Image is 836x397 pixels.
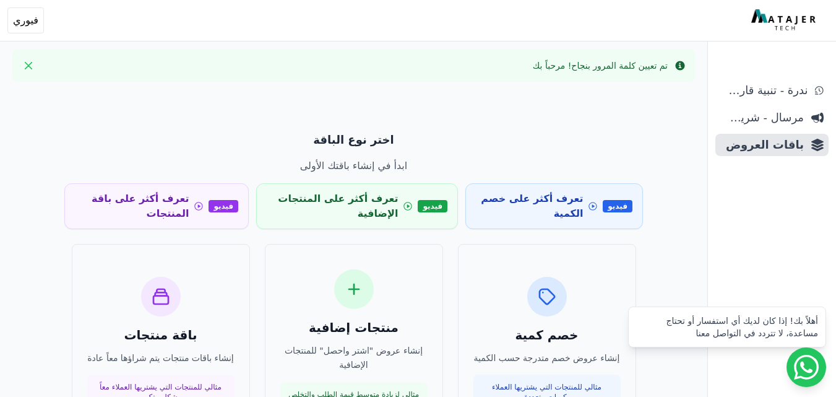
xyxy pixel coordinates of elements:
[473,326,621,344] h3: خصم كمية
[256,183,458,229] a: فيديو تعرف أكثر على المنتجات الإضافية
[64,159,643,173] p: ابدأ في إنشاء باقتك الأولى
[7,7,44,33] button: فيوري
[280,319,428,336] h3: منتجات إضافية
[87,326,235,344] h3: باقة منتجات
[751,9,819,32] img: MatajerTech Logo
[418,200,447,212] span: فيديو
[720,109,804,126] span: مرسال - شريط دعاية
[64,131,643,149] p: اختر نوع الباقة
[87,351,235,365] p: إنشاء باقات منتجات يتم شراؤها معاً عادة
[64,183,249,229] a: فيديو تعرف أكثر على باقة المنتجات
[476,191,583,221] span: تعرف أكثر على خصم الكمية
[636,315,818,339] div: أهلاً بك! إذا كان لديك أي استفسار أو تحتاج مساعدة، لا تتردد في التواصل معنا
[13,13,38,28] span: فيوري
[19,56,38,76] button: Close
[465,183,643,229] a: فيديو تعرف أكثر على خصم الكمية
[720,82,808,99] span: ندرة - تنبية قارب علي النفاذ
[267,191,398,221] span: تعرف أكثر على المنتجات الإضافية
[75,191,189,221] span: تعرف أكثر على باقة المنتجات
[209,200,238,212] span: فيديو
[603,200,632,212] span: فيديو
[473,351,621,365] p: إنشاء عروض خصم متدرجة حسب الكمية
[533,59,668,72] div: تم تعيين كلمة المرور بنجاح! مرحباً بك
[720,136,804,154] span: باقات العروض
[280,344,428,372] p: إنشاء عروض "اشتر واحصل" للمنتجات الإضافية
